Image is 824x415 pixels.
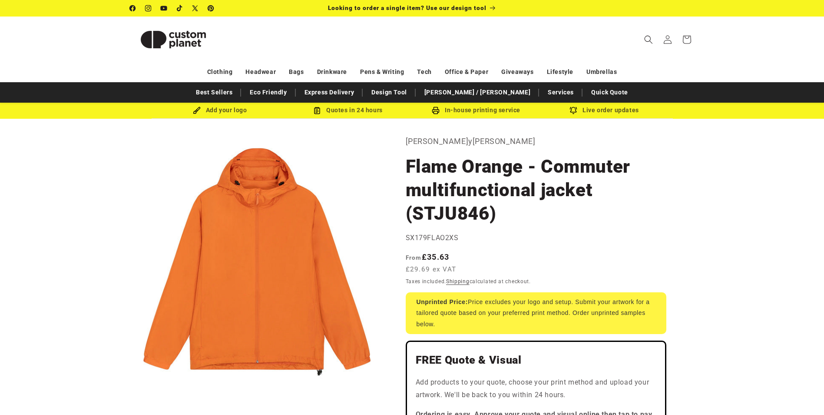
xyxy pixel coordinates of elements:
a: Headwear [245,64,276,80]
strong: £35.63 [406,252,450,261]
a: Lifestyle [547,64,573,80]
div: Taxes included. calculated at checkout. [406,277,666,286]
a: Bags [289,64,304,80]
img: Custom Planet [130,20,217,59]
h2: FREE Quote & Visual [416,353,656,367]
a: Design Tool [367,85,411,100]
strong: Unprinted Price: [417,298,468,305]
div: In-house printing service [412,105,540,116]
a: Services [543,85,578,100]
summary: Search [639,30,658,49]
div: Live order updates [540,105,668,116]
img: In-house printing [432,107,440,114]
h1: Flame Orange - Commuter multifunctional jacket (STJU846) [406,155,666,225]
img: Brush Icon [193,107,201,114]
div: Quotes in 24 hours [284,105,412,116]
a: [PERSON_NAME] / [PERSON_NAME] [420,85,535,100]
img: Order Updates Icon [313,107,321,114]
a: Umbrellas [586,64,617,80]
img: Order updates [569,107,577,114]
a: Giveaways [501,64,533,80]
div: Add your logo [156,105,284,116]
span: SX179FLAO2XS [406,234,459,242]
a: Tech [417,64,431,80]
a: Shipping [446,278,470,284]
span: £29.69 ex VAT [406,264,457,274]
a: Drinkware [317,64,347,80]
a: Custom Planet [126,17,220,62]
media-gallery: Gallery Viewer [130,134,384,389]
span: Looking to order a single item? Use our design tool [328,4,486,11]
div: Price excludes your logo and setup. Submit your artwork for a tailored quote based on your prefer... [406,292,666,334]
a: Eco Friendly [245,85,291,100]
a: Best Sellers [192,85,237,100]
p: Add products to your quote, choose your print method and upload your artwork. We'll be back to yo... [416,376,656,402]
a: Clothing [207,64,233,80]
a: Quick Quote [587,85,632,100]
a: Office & Paper [445,64,488,80]
a: Express Delivery [300,85,359,100]
span: From [406,254,422,261]
a: Pens & Writing [360,64,404,80]
p: [PERSON_NAME]y[PERSON_NAME] [406,134,666,148]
